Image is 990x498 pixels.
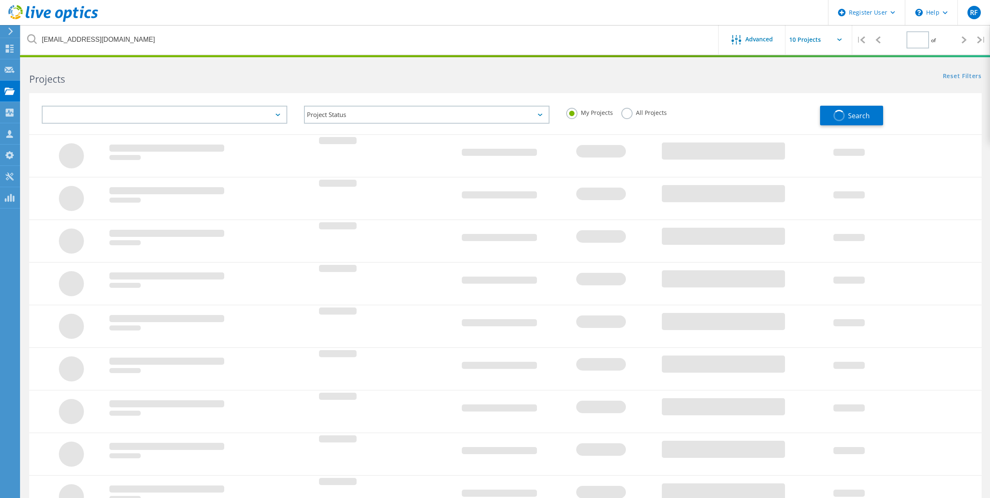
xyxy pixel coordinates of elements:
[745,36,773,42] span: Advanced
[29,72,65,86] b: Projects
[621,108,667,116] label: All Projects
[943,73,982,80] a: Reset Filters
[852,25,869,55] div: |
[970,9,978,16] span: RF
[566,108,613,116] label: My Projects
[915,9,923,16] svg: \n
[304,106,549,124] div: Project Status
[931,37,936,44] span: of
[21,25,719,54] input: Search projects by name, owner, ID, company, etc
[820,106,883,125] button: Search
[973,25,990,55] div: |
[848,111,870,120] span: Search
[8,18,98,23] a: Live Optics Dashboard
